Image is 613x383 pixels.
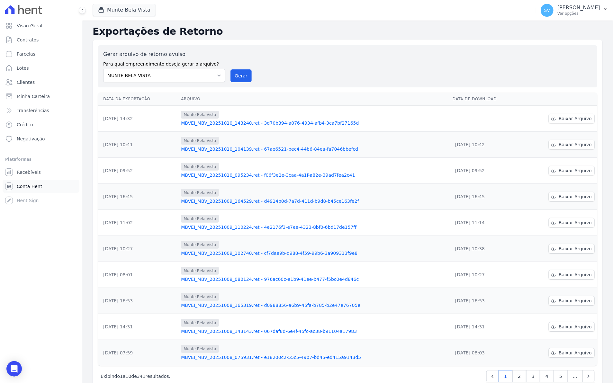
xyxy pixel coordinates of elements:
a: 3 [526,370,540,382]
a: Conta Hent [3,180,79,193]
a: MBVEI_MBV_20251009_110224.ret - 4e2176f3-e7ee-4323-8bf0-6bd17de157ff [181,224,447,230]
a: Clientes [3,76,79,89]
span: Crédito [17,121,33,128]
th: Data da Exportação [98,93,178,106]
a: Previous [486,370,499,382]
span: Munte Bela Vista [181,111,219,119]
td: [DATE] 10:42 [450,132,522,158]
a: Baixar Arquivo [549,140,595,149]
td: [DATE] 10:41 [98,132,178,158]
a: MBVEI_MBV_20251008_165319.ret - d0988856-a6b9-45fa-b785-b2e47e76705e [181,302,447,308]
td: [DATE] 10:38 [450,236,522,262]
div: Open Intercom Messenger [6,361,22,377]
td: [DATE] 07:59 [98,340,178,366]
span: Baixar Arquivo [559,298,592,304]
td: [DATE] 09:52 [98,158,178,184]
span: Munte Bela Vista [181,189,219,197]
a: 1 [499,370,512,382]
button: Gerar [230,69,252,82]
td: [DATE] 16:45 [450,184,522,210]
p: [PERSON_NAME] [557,4,600,11]
span: Baixar Arquivo [559,219,592,226]
a: Baixar Arquivo [549,348,595,358]
a: Baixar Arquivo [549,296,595,306]
span: Baixar Arquivo [559,245,592,252]
a: Visão Geral [3,19,79,32]
td: [DATE] 16:53 [450,288,522,314]
span: Baixar Arquivo [559,167,592,174]
p: Ver opções [557,11,600,16]
span: Transferências [17,107,49,114]
td: [DATE] 16:53 [98,288,178,314]
span: … [567,370,583,382]
span: Munte Bela Vista [181,293,219,301]
label: Gerar arquivo de retorno avulso [103,50,225,58]
span: Contratos [17,37,39,43]
span: Negativação [17,136,45,142]
span: Munte Bela Vista [181,267,219,275]
a: Baixar Arquivo [549,114,595,123]
td: [DATE] 08:03 [450,340,522,366]
label: Para qual empreendimento deseja gerar o arquivo? [103,58,225,67]
a: MBVEI_MBV_20251009_102740.ret - cf7dae9b-d988-4f59-99b6-3a909313f9e8 [181,250,447,256]
span: Conta Hent [17,183,42,190]
span: Parcelas [17,51,35,57]
span: Baixar Arquivo [559,141,592,148]
td: [DATE] 14:32 [98,106,178,132]
td: [DATE] 14:31 [450,314,522,340]
a: Baixar Arquivo [549,244,595,254]
span: Munte Bela Vista [181,345,219,353]
a: MBVEI_MBV_20251010_143240.ret - 3d70b394-a076-4934-afb4-3ca7bf27165d [181,120,447,126]
a: MBVEI_MBV_20251010_095234.ret - f06f3e2e-3caa-4a1f-a82e-39ad7fea2c41 [181,172,447,178]
a: MBVEI_MBV_20251009_164529.ret - d4914b0d-7a7d-411d-b9d8-b45ce163fe2f [181,198,447,204]
span: Lotes [17,65,29,71]
a: Recebíveis [3,166,79,179]
td: [DATE] 08:01 [98,262,178,288]
td: [DATE] 11:02 [98,210,178,236]
a: Crédito [3,118,79,131]
th: Arquivo [178,93,450,106]
span: Baixar Arquivo [559,193,592,200]
button: Munte Bela Vista [93,4,156,16]
td: [DATE] 10:27 [450,262,522,288]
a: Lotes [3,62,79,75]
a: MBVEI_MBV_20251008_143143.ret - 067daf8d-6e4f-45fc-ac38-b91104a17983 [181,328,447,334]
span: Baixar Arquivo [559,350,592,356]
a: Baixar Arquivo [549,270,595,280]
a: Minha Carteira [3,90,79,103]
a: Next [582,370,595,382]
span: Baixar Arquivo [559,272,592,278]
span: Clientes [17,79,35,85]
span: Munte Bela Vista [181,215,219,223]
a: Baixar Arquivo [549,322,595,332]
div: Plataformas [5,156,77,163]
span: Munte Bela Vista [181,163,219,171]
span: Baixar Arquivo [559,115,592,122]
th: Data de Download [450,93,522,106]
span: Munte Bela Vista [181,319,219,327]
a: MBVEI_MBV_20251008_075931.ret - e18200c2-55c5-49b7-bd45-ed415a9143d5 [181,354,447,361]
a: Contratos [3,33,79,46]
a: Negativação [3,132,79,145]
td: [DATE] 09:52 [450,158,522,184]
a: MBVEI_MBV_20251010_104139.ret - 67ae6521-bec4-44b6-84ea-fa7046bbefcd [181,146,447,152]
p: Exibindo a de resultados. [101,373,170,379]
a: Baixar Arquivo [549,192,595,201]
td: [DATE] 14:31 [98,314,178,340]
span: Recebíveis [17,169,41,175]
span: 341 [137,374,146,379]
a: 5 [554,370,568,382]
a: MBVEI_MBV_20251009_080124.ret - 976ac60c-e1b9-41ee-b477-f5bc0e4d846c [181,276,447,282]
a: 4 [540,370,554,382]
a: Baixar Arquivo [549,218,595,227]
span: SV [544,8,550,13]
span: Minha Carteira [17,93,50,100]
span: Munte Bela Vista [181,137,219,145]
span: 10 [126,374,131,379]
td: [DATE] 16:45 [98,184,178,210]
span: Baixar Arquivo [559,324,592,330]
button: SV [PERSON_NAME] Ver opções [536,1,613,19]
td: [DATE] 10:27 [98,236,178,262]
td: [DATE] 11:14 [450,210,522,236]
a: Baixar Arquivo [549,166,595,175]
